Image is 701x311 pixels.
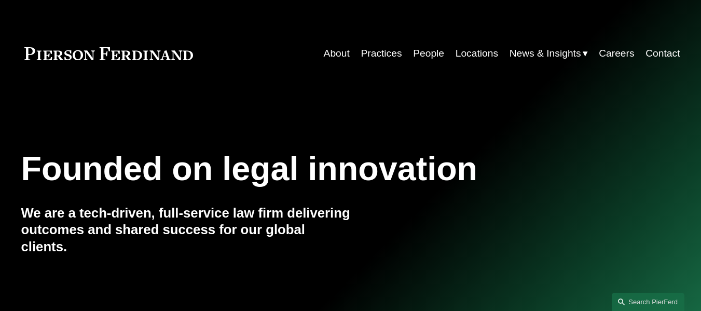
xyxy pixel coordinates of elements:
h1: Founded on legal innovation [21,150,570,188]
span: News & Insights [510,45,581,63]
a: Locations [456,44,498,63]
a: Practices [361,44,402,63]
a: About [324,44,350,63]
a: Careers [599,44,634,63]
h4: We are a tech-driven, full-service law firm delivering outcomes and shared success for our global... [21,205,351,255]
a: Search this site [612,293,684,311]
a: folder dropdown [510,44,588,63]
a: People [413,44,444,63]
a: Contact [645,44,680,63]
